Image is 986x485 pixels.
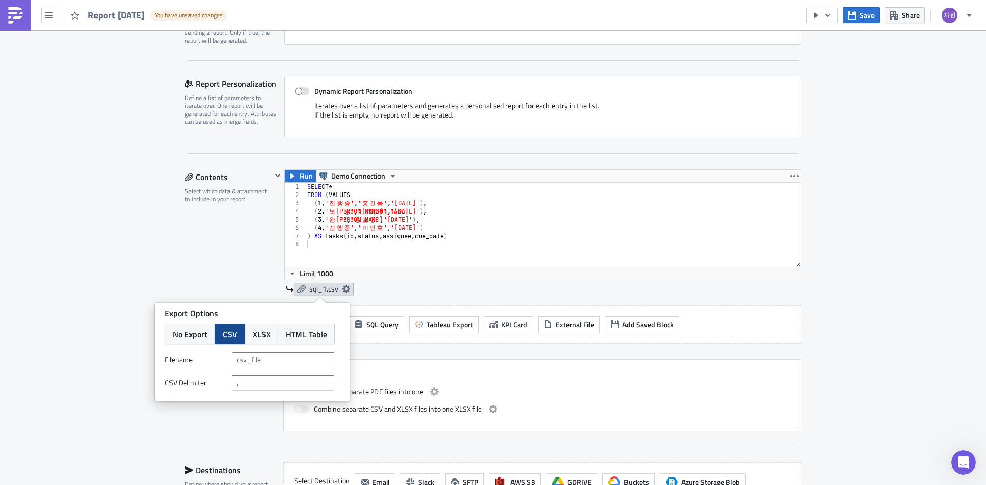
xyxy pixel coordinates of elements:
[23,346,46,353] span: Home
[21,129,172,140] div: Send us a message
[622,319,674,330] span: Add Saved Block
[860,10,875,21] span: Save
[21,140,172,151] div: We'll be back online later [DATE]
[556,319,594,330] span: External File
[286,328,327,340] span: HTML Table
[300,268,333,279] span: Limit 1000
[21,90,185,108] p: How can we help?
[951,450,976,475] iframe: Intercom live chat
[941,7,958,24] img: Avatar
[285,207,306,216] div: 4
[295,101,790,127] div: Iterates over a list of parameters and generates a personalised report for each entry in the list...
[300,170,313,182] span: Run
[285,224,306,232] div: 6
[21,203,184,214] div: Check our Documentation
[285,232,306,240] div: 7
[85,346,121,353] span: Messages
[185,13,277,45] div: Optionally, perform a condition check before generating and sending a report. Only if true, the r...
[843,7,880,23] button: Save
[501,319,527,330] span: KPI Card
[11,195,195,222] div: Check our Documentation
[21,287,184,307] button: Request a demo
[232,352,334,367] input: csv_file
[21,236,184,246] h2: Book a demo
[902,10,920,21] span: Share
[285,183,306,191] div: 1
[285,199,306,207] div: 3
[165,352,226,367] label: Filenam﻿e
[21,73,185,90] p: Hi 지원 👋
[538,316,600,333] button: External File
[185,187,272,203] div: Select which data & attachment to include in your report.
[314,385,423,398] span: Combine separate PDF files into one
[165,324,215,344] button: No Export
[223,328,237,340] span: CSV
[366,319,399,330] span: SQL Query
[253,328,271,340] span: XLSX
[185,169,272,185] div: Contents
[120,16,141,37] img: Profile image for Zsolt
[7,7,24,24] img: PushMetrics
[349,316,404,333] button: SQL Query
[155,11,223,20] span: You have unsaved changes
[427,319,473,330] span: Tableau Export
[314,403,482,415] span: Combine separate CSV and XLSX files into one XLSX file
[137,320,205,361] button: Help
[272,169,284,182] button: Hide content
[215,324,245,344] button: CSV
[140,16,160,37] img: Profile image for Łukasz
[68,320,137,361] button: Messages
[245,324,278,344] button: XLSX
[309,284,338,294] span: sql_1.csv
[177,16,195,35] div: Close
[285,240,306,248] div: 8
[285,170,316,182] button: Run
[165,375,226,391] label: CSV Delimiter
[21,173,184,184] h2: Read our Docs
[21,250,184,283] div: Talk to us and get an overview of PushMetrics and discover everything it can do for you.
[173,328,207,340] span: No Export
[185,94,277,126] div: Define a list of parameters to iterate over. One report will be generated for each entry. Attribu...
[10,121,195,160] div: Send us a messageWe'll be back online later [DATE]
[163,346,179,353] span: Help
[165,308,339,319] div: Export Options
[484,316,533,333] button: KPI Card
[316,170,401,182] button: Demo Connection
[185,462,272,478] div: Destinations
[285,216,306,224] div: 5
[88,9,145,21] span: Report [DATE]
[285,191,306,199] div: 2
[278,324,335,344] button: HTML Table
[885,7,925,23] button: Share
[314,86,412,96] strong: Dynamic Report Personalization
[285,267,337,280] button: Limit 1000
[605,316,679,333] button: Add Saved Block
[21,23,80,33] img: logo
[185,76,284,91] div: Report Personalization
[101,16,121,37] img: Profile image for Julian
[294,283,354,295] a: sql_1.csv
[331,170,385,182] span: Demo Connection
[409,316,479,333] button: Tableau Export
[294,370,790,379] label: Additional Options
